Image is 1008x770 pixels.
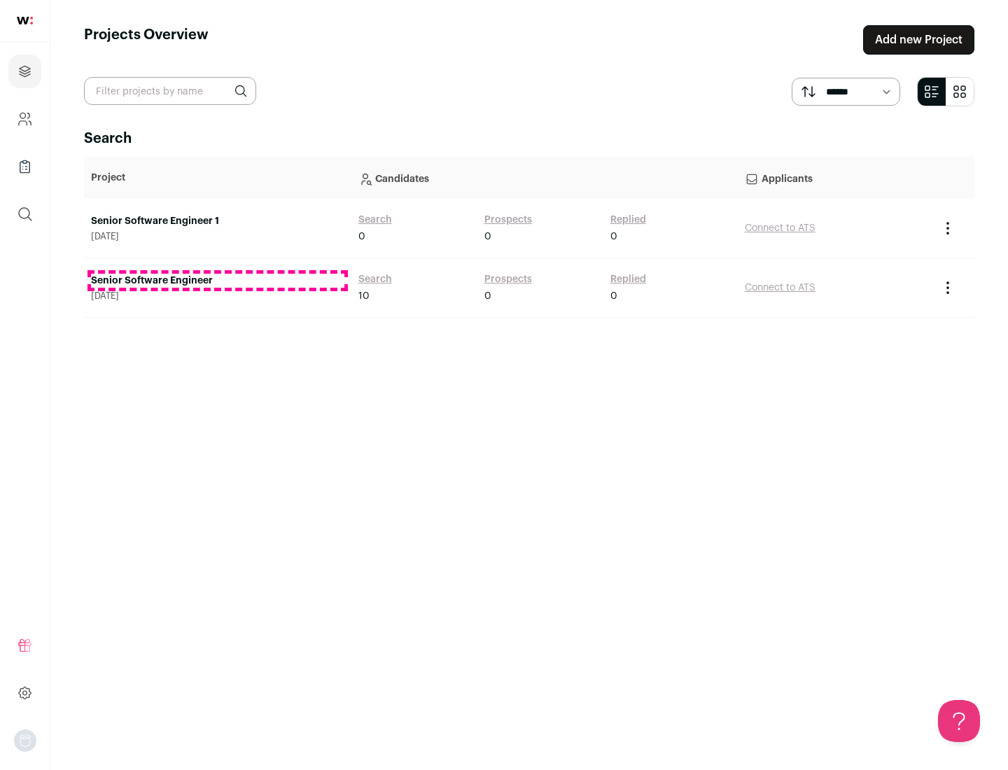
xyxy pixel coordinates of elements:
[939,220,956,237] button: Project Actions
[358,289,370,303] span: 10
[84,129,974,148] h2: Search
[939,279,956,296] button: Project Actions
[610,289,617,303] span: 0
[91,274,344,288] a: Senior Software Engineer
[745,283,815,293] a: Connect to ATS
[745,223,815,233] a: Connect to ATS
[14,729,36,752] img: nopic.png
[8,150,41,183] a: Company Lists
[358,164,731,192] p: Candidates
[358,230,365,244] span: 0
[610,213,646,227] a: Replied
[8,102,41,136] a: Company and ATS Settings
[358,272,392,286] a: Search
[938,700,980,742] iframe: Help Scout Beacon - Open
[484,289,491,303] span: 0
[484,213,532,227] a: Prospects
[91,231,344,242] span: [DATE]
[358,213,392,227] a: Search
[14,729,36,752] button: Open dropdown
[610,230,617,244] span: 0
[91,171,344,185] p: Project
[91,290,344,302] span: [DATE]
[91,214,344,228] a: Senior Software Engineer 1
[610,272,646,286] a: Replied
[745,164,925,192] p: Applicants
[484,230,491,244] span: 0
[484,272,532,286] a: Prospects
[17,17,33,24] img: wellfound-shorthand-0d5821cbd27db2630d0214b213865d53afaa358527fdda9d0ea32b1df1b89c2c.svg
[8,55,41,88] a: Projects
[863,25,974,55] a: Add new Project
[84,25,209,55] h1: Projects Overview
[84,77,256,105] input: Filter projects by name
